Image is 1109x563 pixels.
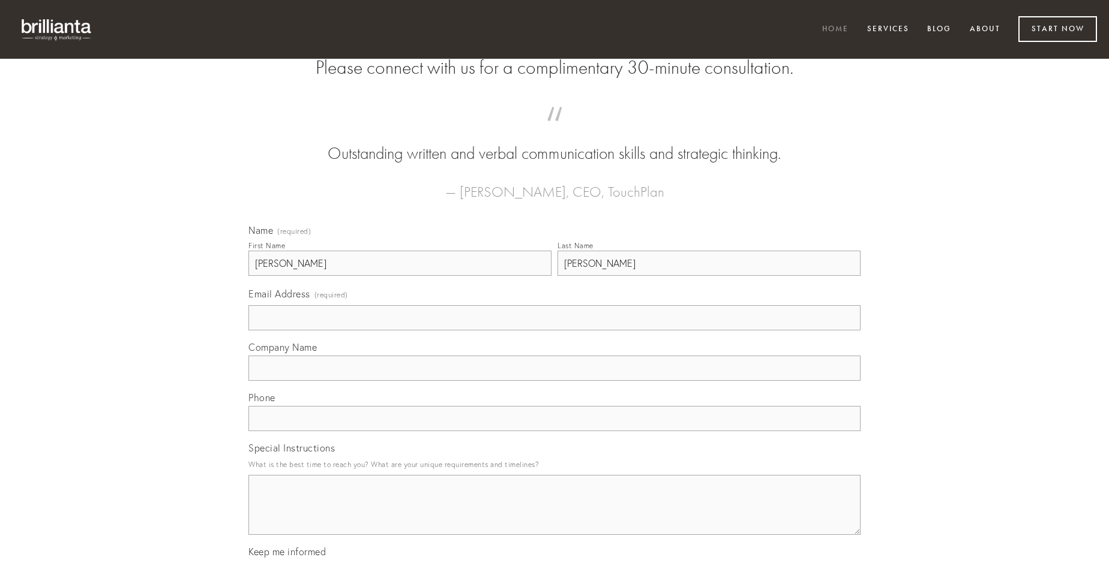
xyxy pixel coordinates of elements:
[248,442,335,454] span: Special Instructions
[919,20,959,40] a: Blog
[268,165,841,204] figcaption: — [PERSON_NAME], CEO, TouchPlan
[248,288,310,300] span: Email Address
[814,20,856,40] a: Home
[962,20,1008,40] a: About
[558,241,594,250] div: Last Name
[1018,16,1097,42] a: Start Now
[12,12,102,47] img: brillianta - research, strategy, marketing
[268,119,841,142] span: “
[248,224,273,236] span: Name
[314,287,348,303] span: (required)
[248,241,285,250] div: First Name
[859,20,917,40] a: Services
[248,341,317,353] span: Company Name
[248,546,326,558] span: Keep me informed
[248,392,275,404] span: Phone
[248,456,861,472] p: What is the best time to reach you? What are your unique requirements and timelines?
[268,119,841,165] blockquote: Outstanding written and verbal communication skills and strategic thinking.
[277,228,311,235] span: (required)
[248,56,861,79] h2: Please connect with us for a complimentary 30-minute consultation.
